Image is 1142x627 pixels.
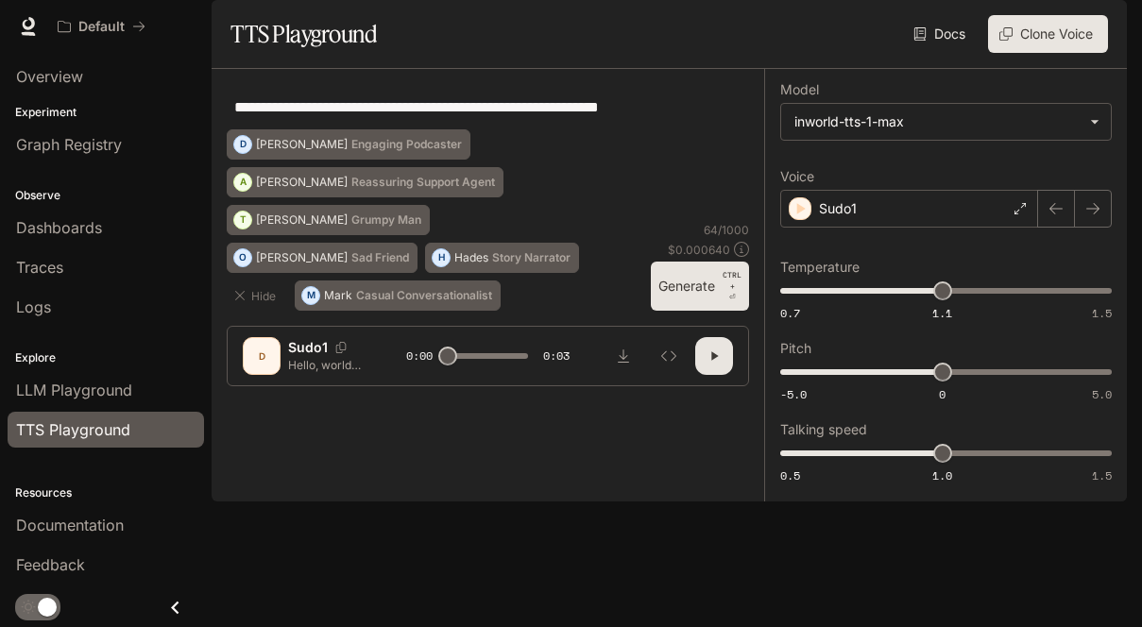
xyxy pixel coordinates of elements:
[819,199,857,218] p: Sudo1
[425,243,579,273] button: HHadesStory Narrator
[723,269,741,292] p: CTRL +
[454,252,488,263] p: Hades
[234,205,251,235] div: T
[704,222,749,238] p: 64 / 1000
[324,290,352,301] p: Mark
[780,305,800,321] span: 0.7
[256,139,348,150] p: [PERSON_NAME]
[234,167,251,197] div: A
[1092,386,1112,402] span: 5.0
[351,177,495,188] p: Reassuring Support Agent
[288,357,361,373] p: Hello, world! What a wonderful day to be a text-to-speech model!
[256,214,348,226] p: [PERSON_NAME]
[780,423,867,436] p: Talking speed
[932,305,952,321] span: 1.1
[49,8,154,45] button: All workspaces
[780,83,819,96] p: Model
[1092,467,1112,483] span: 1.5
[288,338,328,357] p: Sudo1
[351,252,409,263] p: Sad Friend
[988,15,1108,53] button: Clone Voice
[939,386,946,402] span: 0
[295,280,501,311] button: MMarkCasual Conversationalist
[932,467,952,483] span: 1.0
[780,467,800,483] span: 0.5
[723,269,741,303] p: ⏎
[227,129,470,160] button: D[PERSON_NAME]Engaging Podcaster
[780,261,860,274] p: Temperature
[356,290,492,301] p: Casual Conversationalist
[302,280,319,311] div: M
[234,129,251,160] div: D
[256,177,348,188] p: [PERSON_NAME]
[78,19,125,35] p: Default
[780,342,811,355] p: Pitch
[234,243,251,273] div: O
[794,112,1081,131] div: inworld-tts-1-max
[351,139,462,150] p: Engaging Podcaster
[781,104,1111,140] div: inworld-tts-1-max
[227,243,418,273] button: O[PERSON_NAME]Sad Friend
[780,386,807,402] span: -5.0
[433,243,450,273] div: H
[230,15,377,53] h1: TTS Playground
[605,337,642,375] button: Download audio
[247,341,277,371] div: D
[328,342,354,353] button: Copy Voice ID
[351,214,421,226] p: Grumpy Man
[492,252,571,263] p: Story Narrator
[1092,305,1112,321] span: 1.5
[227,205,430,235] button: T[PERSON_NAME]Grumpy Man
[227,167,503,197] button: A[PERSON_NAME]Reassuring Support Agent
[543,347,570,365] span: 0:03
[780,170,814,183] p: Voice
[651,262,749,311] button: GenerateCTRL +⏎
[910,15,973,53] a: Docs
[256,252,348,263] p: [PERSON_NAME]
[650,337,688,375] button: Inspect
[406,347,433,365] span: 0:00
[227,280,287,311] button: Hide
